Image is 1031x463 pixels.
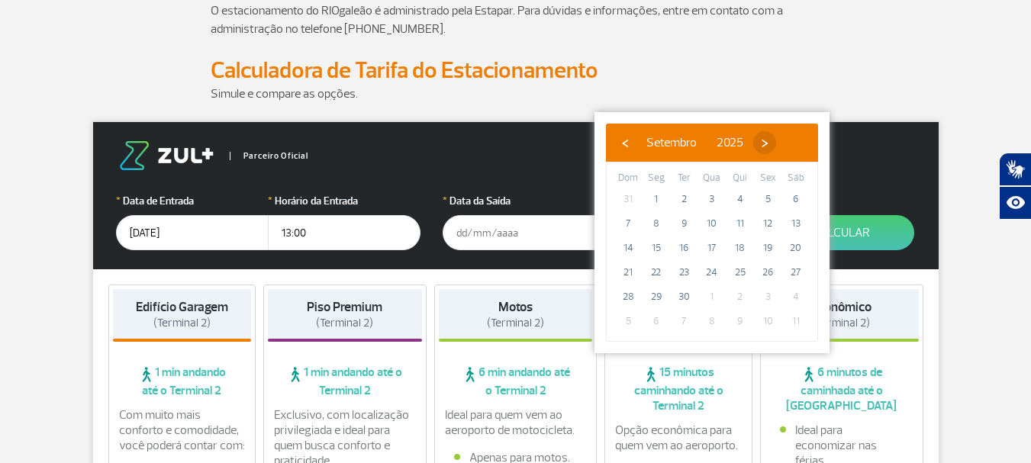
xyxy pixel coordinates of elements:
[728,236,752,260] span: 18
[784,260,808,285] span: 27
[756,285,780,309] span: 3
[614,133,776,148] bs-datepicker-navigation-view: ​ ​ ​
[756,187,780,211] span: 5
[116,193,269,209] label: Data de Entrada
[672,260,696,285] span: 23
[616,187,640,211] span: 31
[728,309,752,333] span: 9
[784,309,808,333] span: 11
[119,407,246,453] p: Com muito mais conforto e comodidade, você poderá contar com:
[230,152,308,160] span: Parceiro Oficial
[784,211,808,236] span: 13
[498,299,533,315] strong: Motos
[307,299,382,315] strong: Piso Premium
[616,309,640,333] span: 5
[999,186,1031,220] button: Abrir recursos assistivos.
[728,211,752,236] span: 11
[700,309,724,333] span: 8
[813,316,870,330] span: (Terminal 2)
[643,170,671,187] th: weekday
[784,285,808,309] span: 4
[644,236,669,260] span: 15
[614,131,636,154] button: ‹
[700,260,724,285] span: 24
[707,131,753,154] button: 2025
[717,135,743,150] span: 2025
[615,423,742,453] p: Opção econômica para quem vem ao aeroporto.
[672,211,696,236] span: 9
[616,285,640,309] span: 28
[211,85,821,103] p: Simule e compare as opções.
[153,316,211,330] span: (Terminal 2)
[672,236,696,260] span: 16
[765,365,919,413] span: 6 minutos de caminhada até o [GEOGRAPHIC_DATA]
[445,407,587,438] p: Ideal para quem vem ao aeroporto de motocicleta.
[784,236,808,260] span: 20
[644,260,669,285] span: 22
[670,170,698,187] th: weekday
[784,187,808,211] span: 6
[609,365,748,413] span: 15 minutos caminhando até o Terminal 2
[443,215,595,250] input: dd/mm/aaaa
[636,131,707,154] button: Setembro
[756,309,780,333] span: 10
[700,236,724,260] span: 17
[728,285,752,309] span: 2
[781,170,810,187] th: weekday
[113,365,252,398] span: 1 min andando até o Terminal 2
[756,211,780,236] span: 12
[211,2,821,38] p: O estacionamento do RIOgaleão é administrado pela Estapar. Para dúvidas e informações, entre em c...
[268,215,420,250] input: hh:mm
[754,170,782,187] th: weekday
[268,193,420,209] label: Horário da Entrada
[999,153,1031,186] button: Abrir tradutor de língua de sinais.
[811,299,872,315] strong: Econômico
[616,236,640,260] span: 14
[644,187,669,211] span: 1
[616,211,640,236] span: 7
[700,285,724,309] span: 1
[646,135,697,150] span: Setembro
[136,299,228,315] strong: Edifício Garagem
[700,211,724,236] span: 10
[116,215,269,250] input: dd/mm/aaaa
[672,285,696,309] span: 30
[116,141,217,170] img: logo-zul.png
[644,309,669,333] span: 6
[700,187,724,211] span: 3
[616,260,640,285] span: 21
[698,170,727,187] th: weekday
[487,316,544,330] span: (Terminal 2)
[594,112,830,353] bs-datepicker-container: calendar
[644,211,669,236] span: 8
[644,285,669,309] span: 29
[769,215,914,250] button: Calcular
[443,193,595,209] label: Data da Saída
[728,187,752,211] span: 4
[614,170,643,187] th: weekday
[728,260,752,285] span: 25
[268,365,422,398] span: 1 min andando até o Terminal 2
[756,236,780,260] span: 19
[999,153,1031,220] div: Plugin de acessibilidade da Hand Talk.
[672,187,696,211] span: 2
[211,56,821,85] h2: Calculadora de Tarifa do Estacionamento
[672,309,696,333] span: 7
[753,131,776,154] button: ›
[756,260,780,285] span: 26
[316,316,373,330] span: (Terminal 2)
[439,365,593,398] span: 6 min andando até o Terminal 2
[726,170,754,187] th: weekday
